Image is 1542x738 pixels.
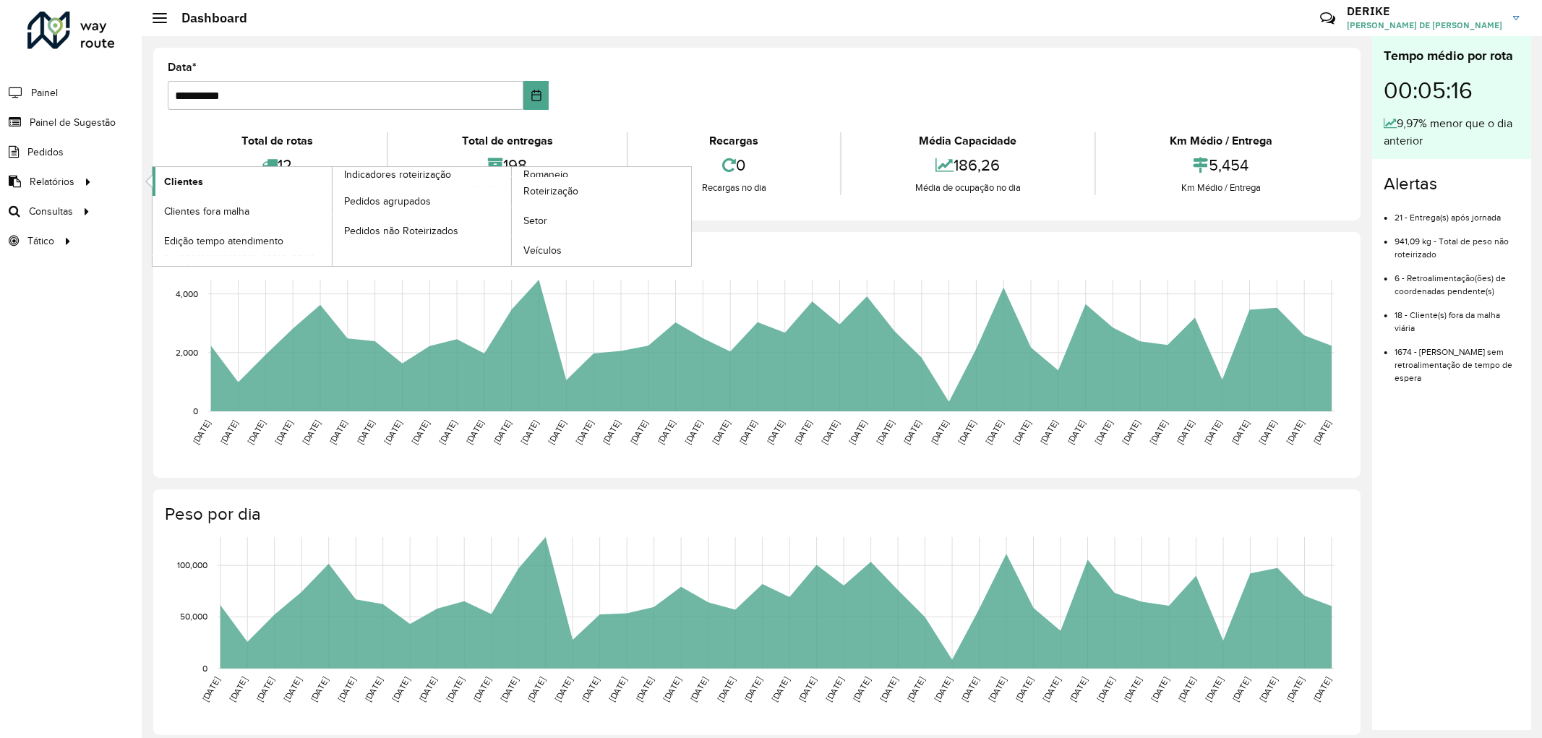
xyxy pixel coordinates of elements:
text: [DATE] [336,676,357,703]
span: Painel [31,85,58,100]
text: [DATE] [363,676,384,703]
text: [DATE] [254,676,275,703]
text: [DATE] [851,676,872,703]
div: Recargas no dia [632,181,836,195]
text: [DATE] [987,676,1008,703]
div: Média de ocupação no dia [845,181,1091,195]
text: [DATE] [273,419,294,446]
text: [DATE] [1258,676,1279,703]
text: [DATE] [390,676,411,703]
text: [DATE] [742,676,763,703]
text: [DATE] [792,419,813,446]
span: Pedidos [27,145,64,160]
span: [PERSON_NAME] DE [PERSON_NAME] [1347,19,1502,32]
text: [DATE] [1068,676,1089,703]
text: [DATE] [1121,419,1141,446]
text: [DATE] [688,676,709,703]
span: Romaneio [523,167,568,182]
text: [DATE] [628,419,649,446]
span: Relatórios [30,174,74,189]
text: [DATE] [1122,676,1143,703]
h4: Alertas [1384,173,1520,194]
text: [DATE] [1230,676,1251,703]
text: [DATE] [765,419,786,446]
div: Total de entregas [392,132,623,150]
span: Tático [27,233,54,249]
div: 186,26 [845,150,1091,181]
text: [DATE] [547,419,567,446]
text: 2,000 [176,348,198,357]
text: [DATE] [574,419,595,446]
a: Pedidos não Roteirizados [333,216,512,245]
text: [DATE] [820,419,841,446]
text: [DATE] [410,419,431,446]
text: [DATE] [738,419,759,446]
div: 0 [632,150,836,181]
text: [DATE] [905,676,926,703]
text: [DATE] [382,419,403,446]
div: Km Médio / Entrega [1100,181,1342,195]
text: [DATE] [1176,676,1197,703]
label: Data [168,59,197,76]
span: Consultas [29,204,73,219]
text: [DATE] [878,676,899,703]
text: 0 [202,664,207,673]
text: [DATE] [1202,419,1223,446]
li: 941,09 kg - Total de peso não roteirizado [1395,224,1520,261]
text: [DATE] [824,676,845,703]
text: [DATE] [1204,676,1225,703]
text: [DATE] [526,676,547,703]
h2: Dashboard [167,10,247,26]
div: Tempo médio por rota [1384,46,1520,66]
div: Km Médio / Entrega [1100,132,1342,150]
h3: DERIKE [1347,4,1502,18]
a: Setor [512,207,691,236]
text: [DATE] [200,676,221,703]
text: [DATE] [437,419,458,446]
text: [DATE] [847,419,868,446]
h4: Peso por dia [165,504,1346,525]
li: 1674 - [PERSON_NAME] sem retroalimentação de tempo de espera [1395,335,1520,385]
text: [DATE] [875,419,896,446]
span: Pedidos não Roteirizados [344,223,458,239]
span: Setor [523,213,547,228]
text: [DATE] [1285,676,1306,703]
text: [DATE] [959,676,980,703]
text: [DATE] [327,419,348,446]
text: [DATE] [656,419,677,446]
text: [DATE] [683,419,704,446]
text: [DATE] [1285,419,1306,446]
text: [DATE] [1149,676,1170,703]
span: Clientes fora malha [164,204,249,219]
a: Clientes [153,167,332,196]
text: [DATE] [445,676,466,703]
text: [DATE] [282,676,303,703]
div: Recargas [632,132,836,150]
text: [DATE] [519,419,540,446]
a: Clientes fora malha [153,197,332,226]
text: [DATE] [417,676,438,703]
text: [DATE] [716,676,737,703]
li: 6 - Retroalimentação(ões) de coordenadas pendente(s) [1395,261,1520,298]
text: [DATE] [956,419,977,446]
text: [DATE] [1175,419,1196,446]
text: [DATE] [1014,676,1035,703]
text: [DATE] [1148,419,1169,446]
text: [DATE] [634,676,655,703]
text: [DATE] [933,676,954,703]
h4: Capacidade por dia [165,246,1346,267]
text: [DATE] [492,419,513,446]
text: [DATE] [1312,419,1333,446]
text: [DATE] [471,676,492,703]
text: [DATE] [601,419,622,446]
span: Pedidos agrupados [344,194,431,209]
text: [DATE] [711,419,732,446]
button: Choose Date [523,81,549,110]
text: [DATE] [1039,419,1060,446]
div: Média Capacidade [845,132,1091,150]
text: [DATE] [246,419,267,446]
text: [DATE] [901,419,922,446]
text: [DATE] [1093,419,1114,446]
text: [DATE] [1011,419,1032,446]
div: 12 [171,150,383,181]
